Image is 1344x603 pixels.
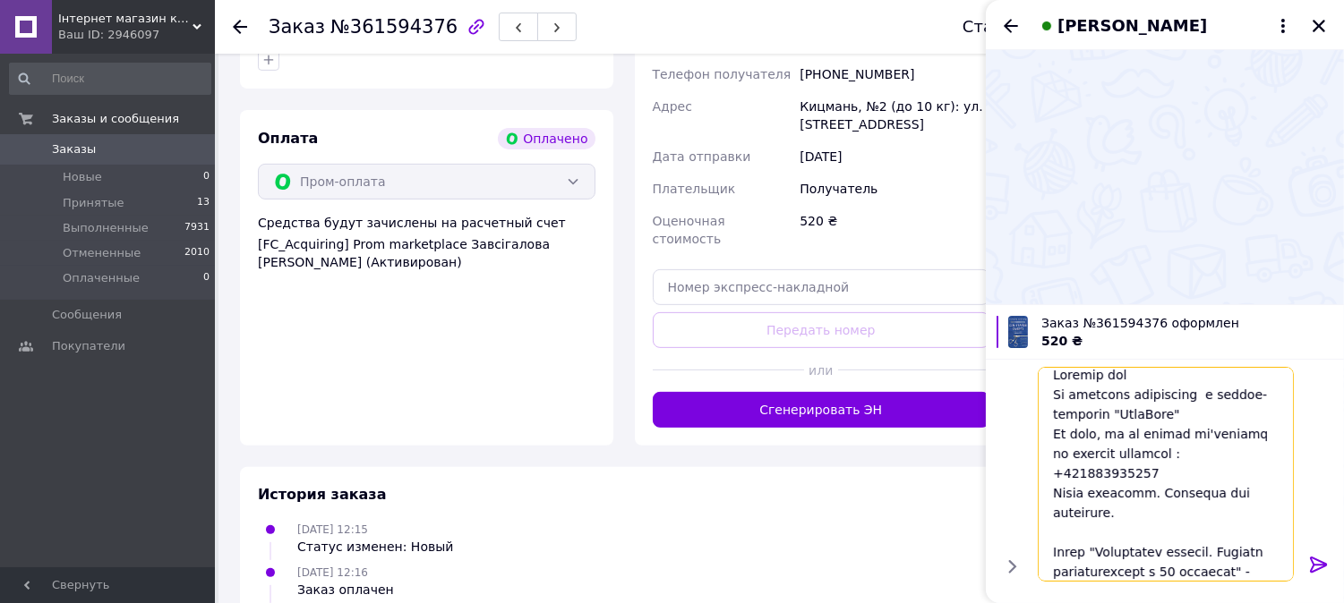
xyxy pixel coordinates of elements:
span: Інтернет магазин книг book24 [58,11,193,27]
button: Закрыть [1308,15,1330,37]
span: №361594376 [330,16,458,38]
span: Оплаченные [63,270,140,286]
div: Заказ оплачен [297,581,394,599]
div: Статус изменен: Новый [297,538,453,556]
button: Сгенерировать ЭН [653,392,990,428]
span: Отмененные [63,245,141,261]
span: 13 [197,195,210,211]
span: Выполненные [63,220,149,236]
span: 0 [203,270,210,286]
button: [PERSON_NAME] [1036,14,1294,38]
div: Кицмань, №2 (до 10 кг): ул. [STREET_ADDRESS] [796,90,993,140]
span: Адрес [653,99,692,114]
div: [FC_Acquiring] Prom marketplace Завсігалова [PERSON_NAME] (Активирован) [258,235,595,271]
span: 520 ₴ [1041,334,1083,348]
input: Поиск [9,63,211,95]
span: [PERSON_NAME] [1057,14,1207,38]
span: Принятые [63,195,124,211]
div: 520 ₴ [796,205,993,255]
div: Ваш ID: 2946097 [58,27,215,43]
span: Дата отправки [653,149,751,164]
div: [PHONE_NUMBER] [796,58,993,90]
input: Номер экспресс-накладной [653,269,990,305]
span: или [804,361,838,379]
div: Средства будут зачислены на расчетный счет [258,214,595,271]
div: [DATE] [796,140,993,173]
span: Заказ №361594376 оформлен [1041,314,1333,332]
span: 7931 [184,220,210,236]
img: 4125904285_w100_h100_kniga-sim-etapiv.jpg [1008,316,1028,348]
span: [DATE] 12:15 [297,523,368,536]
textarea: Loremip dol Si ametcons adipiscing e seddoe-temporin "UtlaBore" Et dolo, ma al enimad mi'veniamq ... [1038,367,1294,582]
span: Заказ [269,16,325,38]
button: Показать кнопки [1000,555,1023,578]
div: Оплачено [498,128,595,149]
span: Телефон получателя [653,67,792,81]
button: Назад [1000,15,1022,37]
span: Покупатели [52,338,125,354]
span: 2010 [184,245,210,261]
span: Новые [63,169,102,185]
span: 0 [203,169,210,185]
span: История заказа [258,486,387,503]
div: Статус заказа [963,18,1083,36]
span: [DATE] 12:16 [297,566,368,579]
div: Вернуться назад [233,18,247,36]
span: Плательщик [653,182,736,196]
span: Заказы [52,141,96,157]
div: Получатель [796,173,993,205]
span: Заказы и сообщения [52,111,179,127]
span: Оценочная стоимость [653,214,725,246]
span: Оплата [258,130,318,147]
span: Сообщения [52,307,122,323]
